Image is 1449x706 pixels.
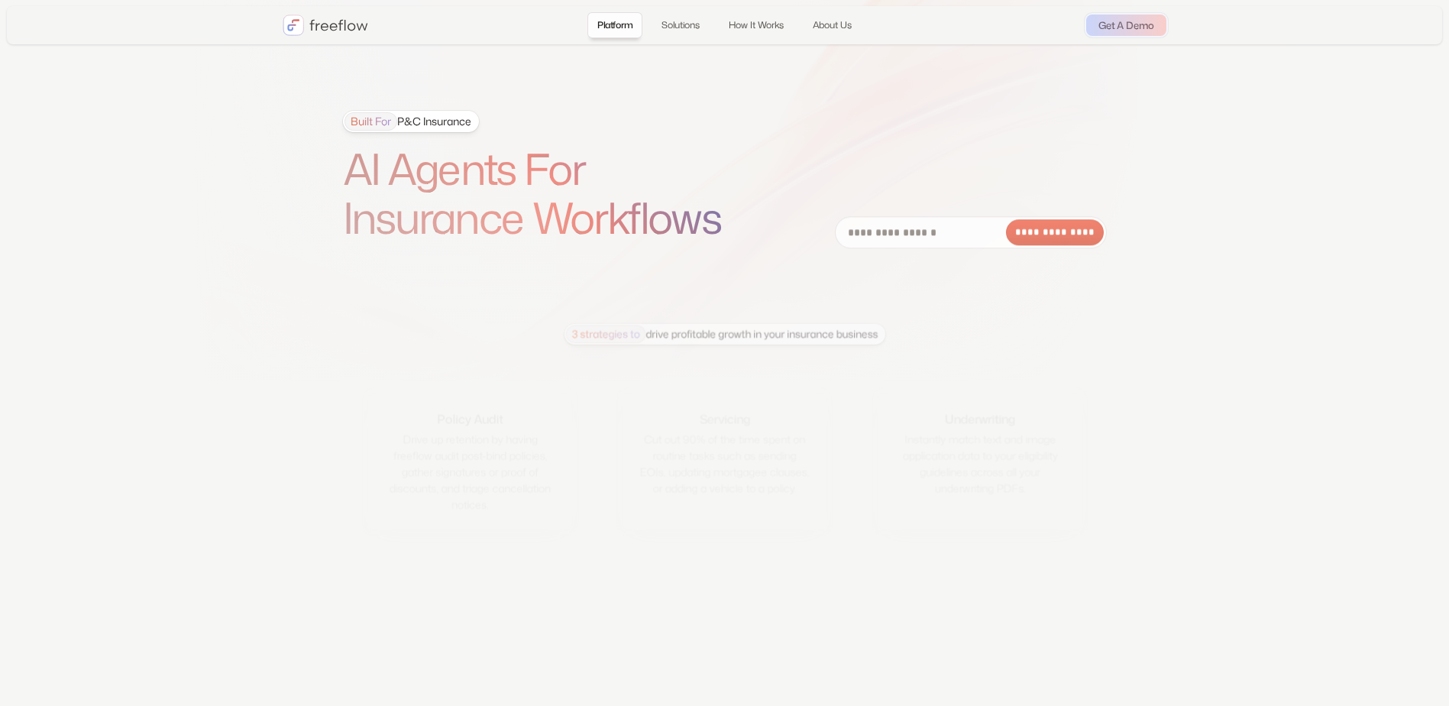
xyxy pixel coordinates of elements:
[835,216,1107,248] form: Email Form
[1086,15,1166,36] a: Get A Demo
[565,325,878,342] div: drive profitable growth in your insurance business
[894,431,1065,497] div: Instantly match text and image application data to your eligibility guidelines across all your un...
[700,410,750,428] div: Servicing
[384,431,555,513] div: Drive up retention by having freeflow audit post-bind policies, gather signatures or proof of dis...
[344,112,471,131] div: P&C Insurance
[719,12,794,38] a: How It Works
[437,410,503,428] div: Policy Audit
[343,144,763,243] h1: AI Agents For Insurance Workflows
[565,325,645,342] span: 3 strategies to
[652,12,710,38] a: Solutions
[944,410,1014,428] div: Underwriting
[803,12,862,38] a: About Us
[344,112,397,131] span: Built For
[283,15,368,36] a: home
[587,12,642,38] a: Platform
[639,431,810,497] div: Cut out 90% of the time spent on routine tasks such as sending EOIs, updating mortgagee clauses, ...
